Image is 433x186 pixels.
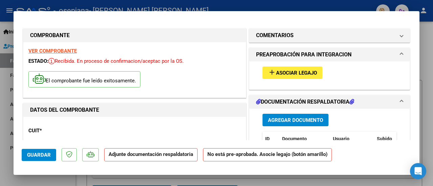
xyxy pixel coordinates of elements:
[410,163,426,179] div: Open Intercom Messenger
[263,67,322,79] button: Asociar Legajo
[279,132,330,146] datatable-header-cell: Documento
[203,148,332,161] strong: No está pre-aprobada. Asocie legajo (botón amarillo)
[28,127,92,135] p: CUIT
[28,48,77,54] a: VER COMPROBANTE
[377,136,392,141] span: Subido
[249,48,410,61] mat-expansion-panel-header: PREAPROBACIÓN PARA INTEGRACION
[28,71,140,88] p: El comprobante fue leído exitosamente.
[249,29,410,42] mat-expansion-panel-header: COMENTARIOS
[263,132,279,146] datatable-header-cell: ID
[330,132,374,146] datatable-header-cell: Usuario
[27,152,51,158] span: Guardar
[249,95,410,109] mat-expansion-panel-header: DOCUMENTACIÓN RESPALDATORIA
[263,114,328,126] button: Agregar Documento
[282,136,307,141] span: Documento
[268,68,276,76] mat-icon: add
[256,98,354,106] h1: DOCUMENTACIÓN RESPALDATORIA
[109,151,193,157] strong: Adjunte documentación respaldatoria
[30,32,70,38] strong: COMPROBANTE
[333,136,349,141] span: Usuario
[28,58,48,64] span: ESTADO:
[48,58,184,64] span: Recibida. En proceso de confirmacion/aceptac por la OS.
[276,70,317,76] span: Asociar Legajo
[22,149,56,161] button: Guardar
[268,117,323,123] span: Agregar Documento
[30,107,99,113] strong: DATOS DEL COMPROBANTE
[256,31,294,39] h1: COMENTARIOS
[374,132,408,146] datatable-header-cell: Subido
[265,136,270,141] span: ID
[249,61,410,89] div: PREAPROBACIÓN PARA INTEGRACION
[256,51,351,59] h1: PREAPROBACIÓN PARA INTEGRACION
